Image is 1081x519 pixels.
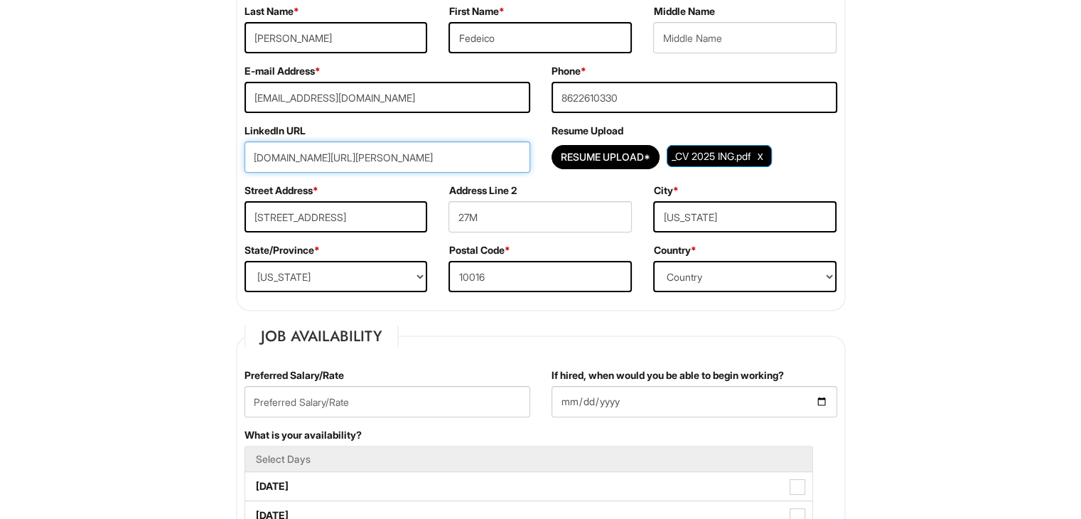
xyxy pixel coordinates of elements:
[244,386,530,417] input: Preferred Salary/Rate
[552,82,837,113] input: Phone
[244,22,428,53] input: Last Name
[653,243,696,257] label: Country
[448,183,516,198] label: Address Line 2
[244,64,321,78] label: E-mail Address
[552,368,784,382] label: If hired, when would you be able to begin working?
[244,201,428,232] input: Street Address
[448,201,632,232] input: Apt., Suite, Box, etc.
[552,64,586,78] label: Phone
[244,183,318,198] label: Street Address
[552,145,660,169] button: Resume Upload*Resume Upload*
[244,243,320,257] label: State/Province
[244,4,299,18] label: Last Name
[256,454,802,464] h5: Select Days
[448,261,632,292] input: Postal Code
[244,82,530,113] input: E-mail Address
[653,22,837,53] input: Middle Name
[244,368,344,382] label: Preferred Salary/Rate
[244,326,399,347] legend: Job Availability
[448,4,504,18] label: First Name
[244,428,362,442] label: What is your availability?
[448,22,632,53] input: First Name
[653,4,714,18] label: Middle Name
[653,261,837,292] select: Country
[754,146,767,166] a: Clear Uploaded File
[672,150,751,162] span: _CV 2025 ING.pdf
[244,124,306,138] label: LinkedIn URL
[448,243,510,257] label: Postal Code
[244,261,428,292] select: State/Province
[245,472,812,501] label: [DATE]
[244,141,530,173] input: LinkedIn URL
[653,201,837,232] input: City
[552,124,623,138] label: Resume Upload
[653,183,678,198] label: City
